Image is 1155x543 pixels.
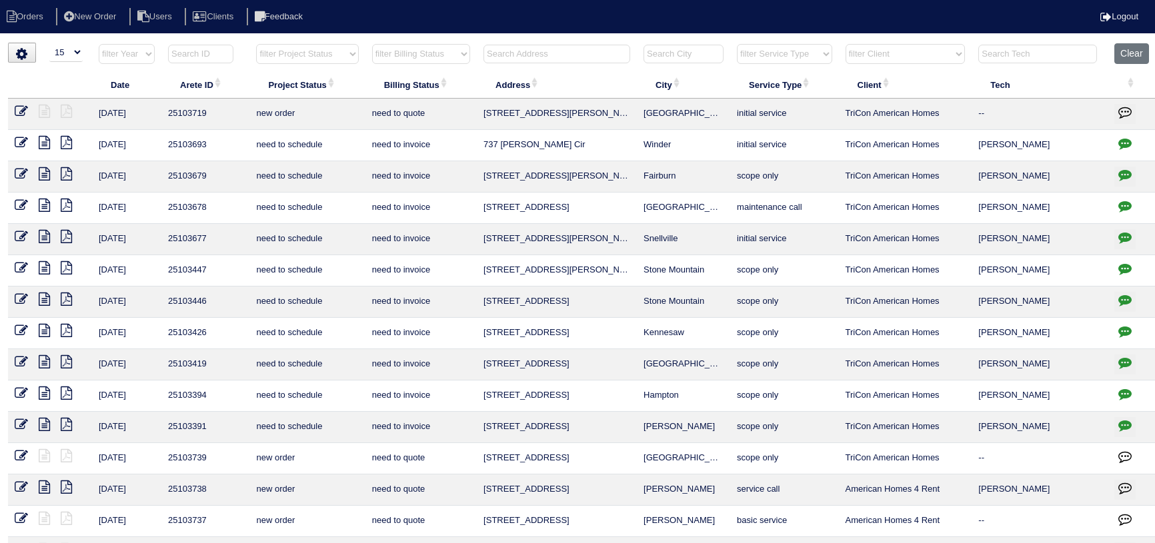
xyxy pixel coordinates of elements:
[972,318,1108,349] td: [PERSON_NAME]
[161,474,249,506] td: 25103738
[477,224,637,255] td: [STREET_ADDRESS][PERSON_NAME][PERSON_NAME]
[972,380,1108,412] td: [PERSON_NAME]
[92,412,161,443] td: [DATE]
[477,318,637,349] td: [STREET_ADDRESS]
[365,318,477,349] td: need to invoice
[477,99,637,130] td: [STREET_ADDRESS][PERSON_NAME][PERSON_NAME]
[161,255,249,286] td: 25103447
[839,255,972,286] td: TriCon American Homes
[249,474,365,506] td: new order
[730,161,838,193] td: scope only
[839,506,972,537] td: American Homes 4 Rent
[730,380,838,412] td: scope only
[92,224,161,255] td: [DATE]
[972,193,1108,224] td: [PERSON_NAME]
[1100,11,1138,21] a: Logout
[365,412,477,443] td: need to invoice
[730,193,838,224] td: maintenance call
[168,45,233,63] input: Search ID
[730,130,838,161] td: initial service
[730,412,838,443] td: scope only
[972,506,1108,537] td: --
[644,45,724,63] input: Search City
[972,224,1108,255] td: [PERSON_NAME]
[839,224,972,255] td: TriCon American Homes
[483,45,630,63] input: Search Address
[249,161,365,193] td: need to schedule
[637,318,730,349] td: Kennesaw
[249,224,365,255] td: need to schedule
[637,443,730,474] td: [GEOGRAPHIC_DATA]
[161,224,249,255] td: 25103677
[92,130,161,161] td: [DATE]
[249,506,365,537] td: new order
[730,474,838,506] td: service call
[972,349,1108,380] td: [PERSON_NAME]
[477,506,637,537] td: [STREET_ADDRESS]
[92,349,161,380] td: [DATE]
[839,412,972,443] td: TriCon American Homes
[365,193,477,224] td: need to invoice
[249,193,365,224] td: need to schedule
[637,349,730,380] td: [GEOGRAPHIC_DATA]
[56,8,127,26] li: New Order
[129,8,183,26] li: Users
[56,11,127,21] a: New Order
[477,474,637,506] td: [STREET_ADDRESS]
[92,193,161,224] td: [DATE]
[92,99,161,130] td: [DATE]
[730,506,838,537] td: basic service
[839,71,972,99] th: Client: activate to sort column ascending
[839,130,972,161] td: TriCon American Homes
[92,443,161,474] td: [DATE]
[247,8,313,26] li: Feedback
[92,286,161,318] td: [DATE]
[92,380,161,412] td: [DATE]
[839,349,972,380] td: TriCon American Homes
[249,71,365,99] th: Project Status: activate to sort column ascending
[978,45,1097,63] input: Search Tech
[185,8,244,26] li: Clients
[249,130,365,161] td: need to schedule
[637,506,730,537] td: [PERSON_NAME]
[972,443,1108,474] td: --
[365,255,477,286] td: need to invoice
[365,71,477,99] th: Billing Status: activate to sort column ascending
[365,349,477,380] td: need to invoice
[92,474,161,506] td: [DATE]
[477,443,637,474] td: [STREET_ADDRESS]
[637,71,730,99] th: City: activate to sort column ascending
[161,286,249,318] td: 25103446
[730,224,838,255] td: initial service
[161,318,249,349] td: 25103426
[637,99,730,130] td: [GEOGRAPHIC_DATA]
[161,443,249,474] td: 25103739
[839,474,972,506] td: American Homes 4 Rent
[839,443,972,474] td: TriCon American Homes
[477,349,637,380] td: [STREET_ADDRESS]
[637,286,730,318] td: Stone Mountain
[637,380,730,412] td: Hampton
[477,412,637,443] td: [STREET_ADDRESS]
[161,71,249,99] th: Arete ID: activate to sort column ascending
[477,380,637,412] td: [STREET_ADDRESS]
[249,255,365,286] td: need to schedule
[730,99,838,130] td: initial service
[477,71,637,99] th: Address: activate to sort column ascending
[249,99,365,130] td: new order
[161,506,249,537] td: 25103737
[477,193,637,224] td: [STREET_ADDRESS]
[839,99,972,130] td: TriCon American Homes
[249,349,365,380] td: need to schedule
[972,99,1108,130] td: --
[92,255,161,286] td: [DATE]
[365,130,477,161] td: need to invoice
[365,286,477,318] td: need to invoice
[839,161,972,193] td: TriCon American Homes
[637,130,730,161] td: Winder
[972,474,1108,506] td: [PERSON_NAME]
[185,11,244,21] a: Clients
[839,286,972,318] td: TriCon American Homes
[161,412,249,443] td: 25103391
[365,224,477,255] td: need to invoice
